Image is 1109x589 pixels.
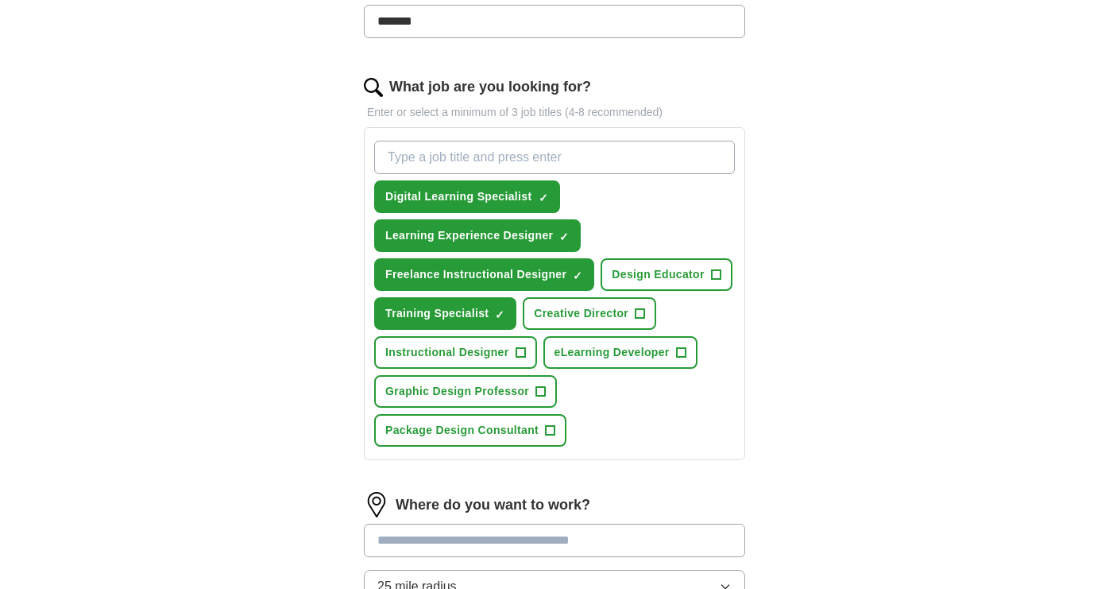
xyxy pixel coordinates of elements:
img: search.png [364,78,383,97]
button: eLearning Developer [543,336,697,369]
button: Creative Director [523,297,656,330]
button: Digital Learning Specialist✓ [374,180,560,213]
span: Learning Experience Designer [385,227,553,244]
span: ✓ [539,192,548,204]
button: Design Educator [601,258,732,291]
span: Design Educator [612,266,705,283]
label: Where do you want to work? [396,494,590,516]
img: location.png [364,492,389,517]
span: Package Design Consultant [385,422,539,439]
span: Training Specialist [385,305,489,322]
span: Freelance Instructional Designer [385,266,566,283]
span: ✓ [495,308,504,321]
button: Learning Experience Designer✓ [374,219,581,252]
input: Type a job title and press enter [374,141,735,174]
button: Instructional Designer [374,336,537,369]
button: Graphic Design Professor [374,375,557,408]
button: Freelance Instructional Designer✓ [374,258,594,291]
span: ✓ [559,231,569,243]
span: Graphic Design Professor [385,383,529,400]
span: Instructional Designer [385,344,509,361]
span: Digital Learning Specialist [385,188,532,205]
span: eLearning Developer [554,344,670,361]
span: ✓ [573,269,582,282]
p: Enter or select a minimum of 3 job titles (4-8 recommended) [364,104,745,121]
span: Creative Director [534,305,628,322]
button: Package Design Consultant [374,414,566,447]
button: Training Specialist✓ [374,297,516,330]
label: What job are you looking for? [389,76,591,98]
